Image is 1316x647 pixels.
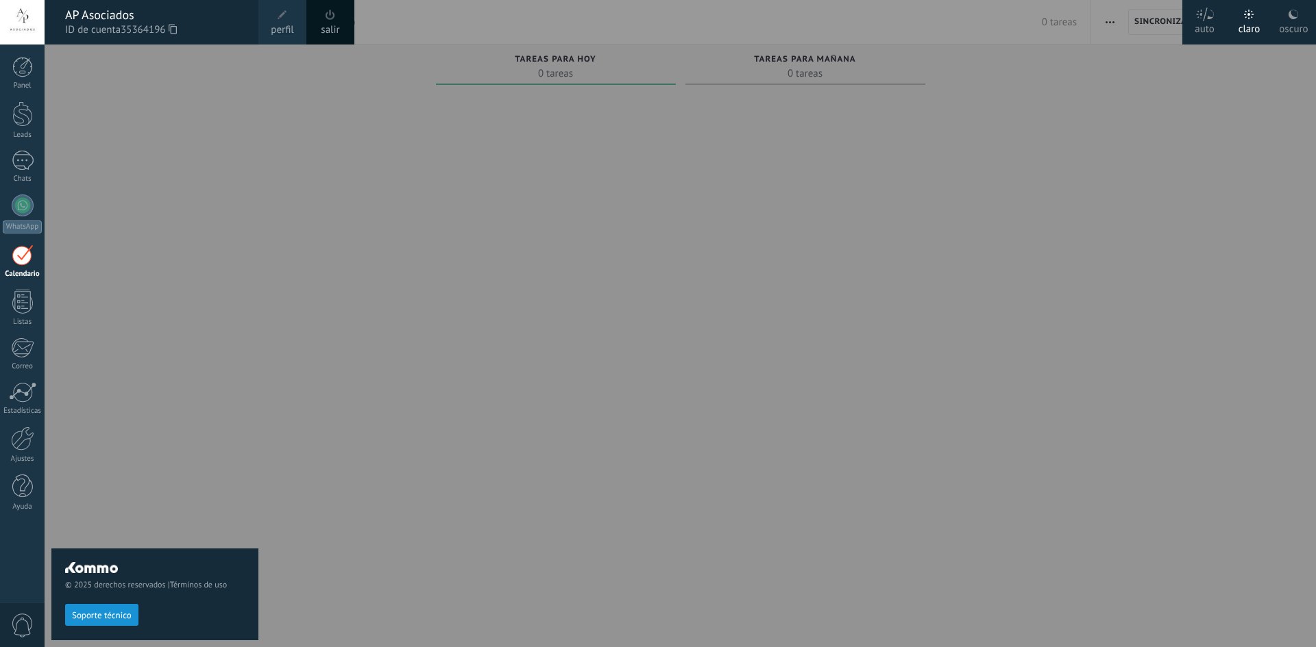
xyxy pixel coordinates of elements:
[170,580,227,590] a: Términos de uso
[65,8,245,23] div: AP Asociados
[3,270,42,279] div: Calendario
[65,580,245,590] span: © 2025 derechos reservados |
[1239,9,1260,45] div: claro
[271,23,293,38] span: perfil
[65,23,245,38] span: ID de cuenta
[65,604,138,626] button: Soporte técnico
[3,362,42,371] div: Correo
[3,455,42,464] div: Ajustes
[321,23,339,38] a: salir
[72,611,132,620] span: Soporte técnico
[1195,9,1215,45] div: auto
[1279,9,1308,45] div: oscuro
[3,131,42,140] div: Leads
[3,407,42,416] div: Estadísticas
[121,23,177,38] span: 35364196
[3,318,42,327] div: Listas
[3,503,42,511] div: Ayuda
[3,220,42,233] div: WhatsApp
[3,81,42,90] div: Panel
[3,175,42,183] div: Chats
[65,609,138,620] a: Soporte técnico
